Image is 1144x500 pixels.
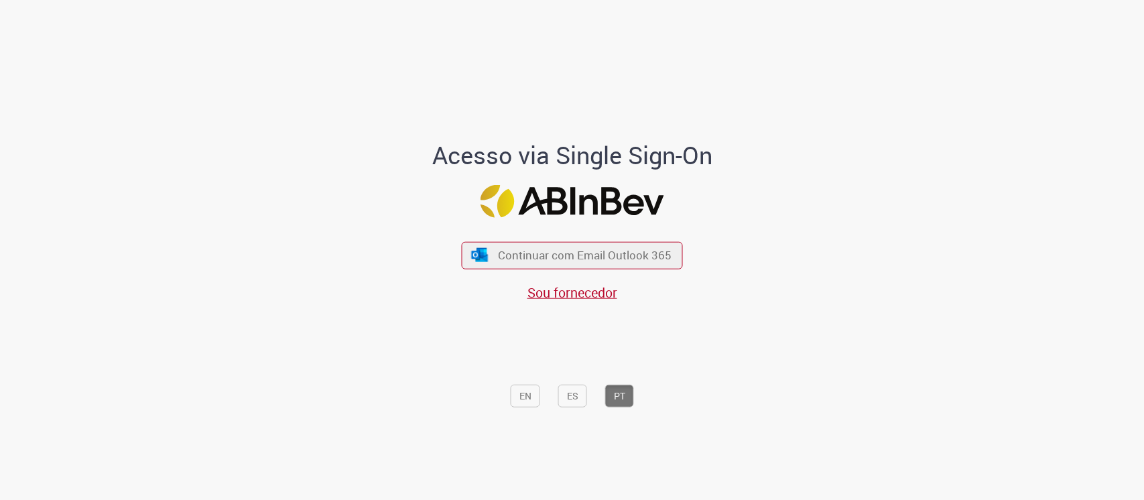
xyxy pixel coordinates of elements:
[605,384,634,407] button: PT
[498,247,672,263] span: Continuar com Email Outlook 365
[462,241,683,269] button: ícone Azure/Microsoft 360 Continuar com Email Outlook 365
[558,384,587,407] button: ES
[470,248,489,262] img: ícone Azure/Microsoft 360
[511,384,540,407] button: EN
[527,283,617,301] a: Sou fornecedor
[481,184,664,217] img: Logo ABInBev
[386,142,758,169] h1: Acesso via Single Sign-On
